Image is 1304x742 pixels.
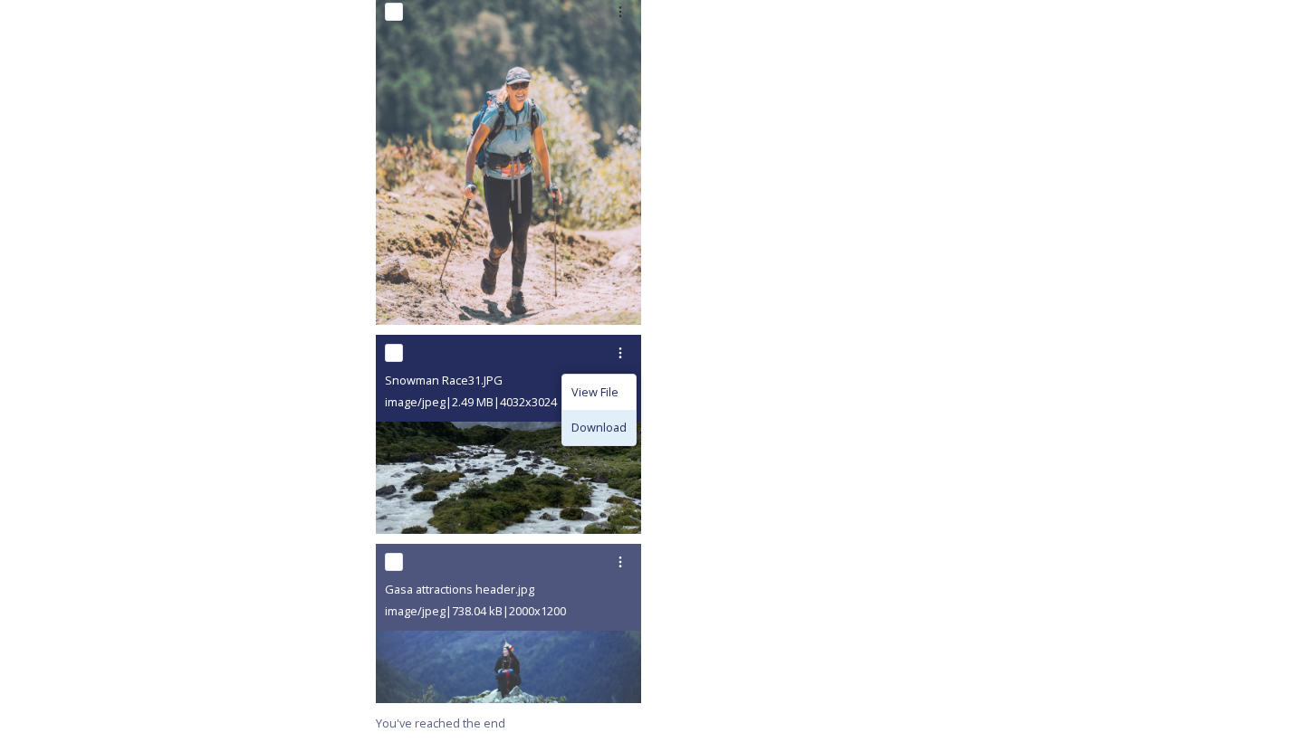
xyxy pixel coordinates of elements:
img: Snowman Race31.JPG [376,335,641,534]
span: You've reached the end [376,715,505,731]
span: image/jpeg | 738.04 kB | 2000 x 1200 [385,603,566,619]
span: Download [571,419,627,436]
span: image/jpeg | 2.49 MB | 4032 x 3024 [385,394,557,410]
span: Snowman Race31.JPG [385,372,503,388]
span: View File [571,384,618,401]
span: Gasa attractions header.jpg [385,581,534,597]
